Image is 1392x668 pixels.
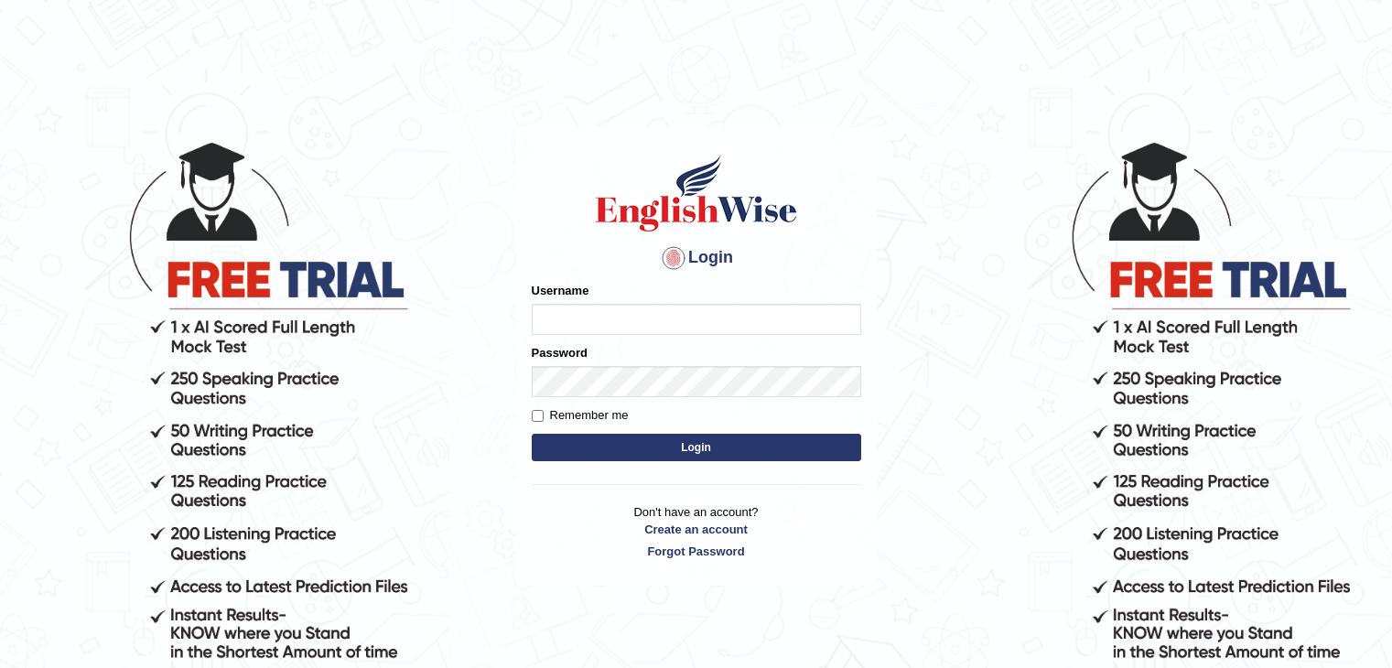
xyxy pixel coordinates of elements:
h4: Login [532,243,861,273]
a: Forgot Password [532,543,861,560]
button: Login [532,434,861,461]
img: Logo of English Wise sign in for intelligent practice with AI [592,152,801,234]
label: Password [532,344,588,361]
p: Don't have an account? [532,503,861,560]
label: Remember me [532,406,629,425]
a: Create an account [532,521,861,538]
label: Username [532,282,589,299]
input: Remember me [532,410,544,422]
